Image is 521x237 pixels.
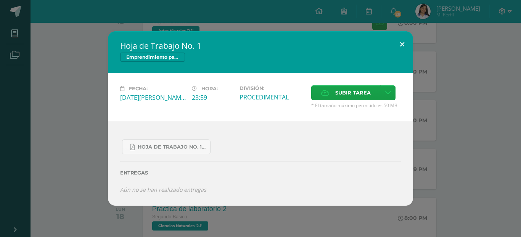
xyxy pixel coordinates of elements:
a: Hoja de Trabajo No. 1.pdf [122,139,211,154]
span: * El tamaño máximo permitido es 50 MB [311,102,401,109]
h2: Hoja de Trabajo No. 1 [120,40,401,51]
label: Entregas [120,170,401,176]
div: PROCEDIMENTAL [240,93,305,101]
div: 23:59 [192,93,233,102]
span: Emprendimiento para la Productividad [120,53,185,62]
span: Fecha: [129,86,148,91]
span: Hoja de Trabajo No. 1.pdf [138,144,206,150]
i: Aún no se han realizado entregas [120,186,206,193]
button: Close (Esc) [391,31,413,57]
div: [DATE][PERSON_NAME] [120,93,186,102]
label: División: [240,85,305,91]
span: Hora: [201,86,218,91]
span: Subir tarea [335,86,371,100]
